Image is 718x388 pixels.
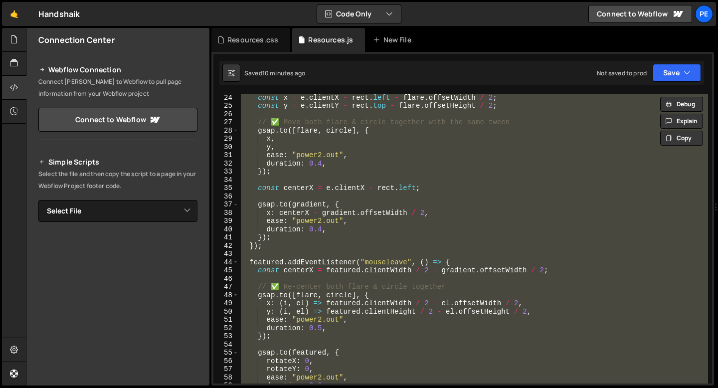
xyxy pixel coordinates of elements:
div: 56 [213,357,239,366]
div: 28 [213,127,239,135]
a: Pe [695,5,713,23]
button: Copy [660,131,703,146]
p: Connect [PERSON_NAME] to Webflow to pull page information from your Webflow project [38,76,197,100]
div: Saved [244,69,305,77]
div: 46 [213,275,239,283]
div: 25 [213,102,239,110]
button: Save [653,64,701,82]
button: Debug [660,97,703,112]
div: 52 [213,324,239,333]
div: 26 [213,110,239,119]
div: 43 [213,250,239,258]
h2: Connection Center [38,34,115,45]
div: 47 [213,283,239,291]
div: 50 [213,308,239,316]
div: 44 [213,258,239,267]
div: Handshaik [38,8,80,20]
div: New File [373,35,415,45]
div: 51 [213,316,239,324]
div: 36 [213,193,239,201]
div: 24 [213,94,239,102]
div: 40 [213,225,239,234]
h2: Webflow Connection [38,64,197,76]
button: Code Only [317,5,401,23]
div: 34 [213,176,239,185]
div: 54 [213,341,239,349]
a: 🤙 [2,2,26,26]
div: 27 [213,118,239,127]
button: Explain [660,114,703,129]
div: 49 [213,299,239,308]
div: Not saved to prod [597,69,647,77]
div: 35 [213,184,239,193]
div: 57 [213,365,239,374]
div: 45 [213,266,239,275]
div: 53 [213,332,239,341]
div: 31 [213,151,239,160]
div: 30 [213,143,239,152]
div: 32 [213,160,239,168]
a: Connect to Webflow [588,5,692,23]
div: 10 minutes ago [262,69,305,77]
p: Select the file and then copy the script to a page in your Webflow Project footer code. [38,168,197,192]
div: 58 [213,374,239,382]
div: 39 [213,217,239,225]
div: 55 [213,349,239,357]
div: 48 [213,291,239,300]
div: Resources.js [308,35,353,45]
div: Resources.css [227,35,278,45]
div: 33 [213,168,239,176]
div: 29 [213,135,239,143]
iframe: YouTube video player [38,238,198,328]
a: Connect to Webflow [38,108,197,132]
div: 41 [213,233,239,242]
div: 42 [213,242,239,250]
div: 37 [213,200,239,209]
h2: Simple Scripts [38,156,197,168]
div: 38 [213,209,239,217]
